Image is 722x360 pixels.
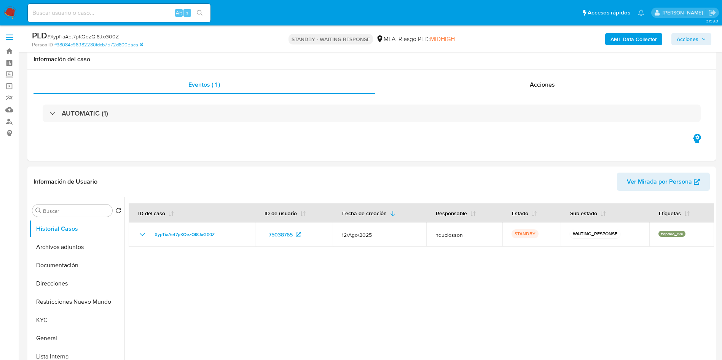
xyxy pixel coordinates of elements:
button: search-icon [192,8,207,18]
input: Buscar usuario o caso... [28,8,210,18]
h1: Información del caso [33,56,710,63]
button: Restricciones Nuevo Mundo [29,293,124,311]
span: Acciones [677,33,698,45]
a: Salir [708,9,716,17]
button: KYC [29,311,124,329]
b: PLD [32,29,47,41]
button: Volver al orden por defecto [115,208,121,216]
p: STANDBY - WAITING RESPONSE [288,34,373,44]
button: AML Data Collector [605,33,662,45]
h3: AUTOMATIC (1) [62,109,108,117]
span: Eventos ( 1 ) [188,80,220,89]
span: MIDHIGH [430,35,455,43]
b: Person ID [32,41,53,48]
b: AML Data Collector [610,33,657,45]
span: Alt [176,9,182,16]
span: Riesgo PLD: [398,35,455,43]
button: General [29,329,124,347]
p: nicolas.duclosson@mercadolibre.com [663,9,706,16]
a: Notificaciones [638,10,644,16]
a: ff38084c98982280fdcb7572d8005aca [54,41,143,48]
span: Acciones [530,80,555,89]
button: Direcciones [29,274,124,293]
button: Documentación [29,256,124,274]
div: MLA [376,35,395,43]
span: Ver Mirada por Persona [627,173,692,191]
input: Buscar [43,208,109,214]
span: # XypTiaAet7pKQezQl8JxG00Z [47,33,119,40]
span: Accesos rápidos [588,9,630,17]
button: Acciones [671,33,711,45]
span: s [186,9,188,16]
button: Archivos adjuntos [29,238,124,256]
button: Buscar [35,208,41,214]
h1: Información de Usuario [33,178,97,186]
div: AUTOMATIC (1) [43,105,701,122]
button: Historial Casos [29,220,124,238]
button: Ver Mirada por Persona [617,173,710,191]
